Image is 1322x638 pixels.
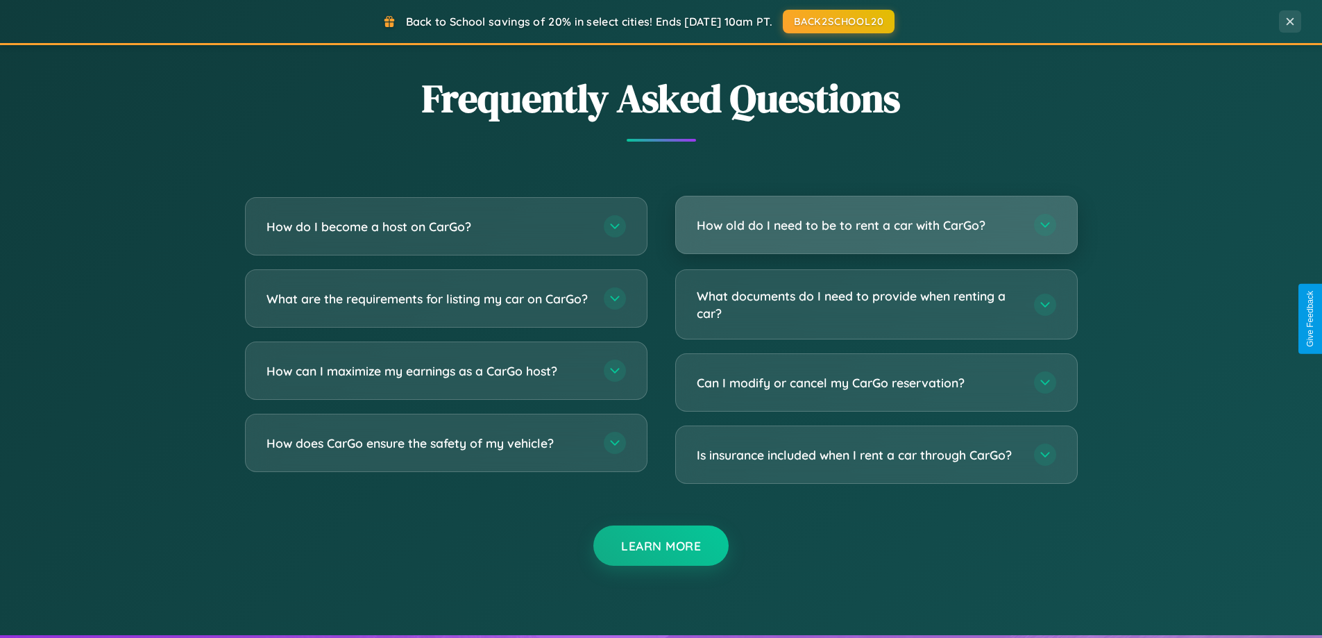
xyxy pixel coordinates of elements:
button: Learn More [593,526,729,566]
h3: Is insurance included when I rent a car through CarGo? [697,446,1020,464]
h3: How do I become a host on CarGo? [266,218,590,235]
h3: How does CarGo ensure the safety of my vehicle? [266,435,590,452]
h3: How old do I need to be to rent a car with CarGo? [697,217,1020,234]
h3: What are the requirements for listing my car on CarGo? [266,290,590,308]
h3: Can I modify or cancel my CarGo reservation? [697,374,1020,392]
h2: Frequently Asked Questions [245,72,1078,125]
span: Back to School savings of 20% in select cities! Ends [DATE] 10am PT. [406,15,772,28]
h3: What documents do I need to provide when renting a car? [697,287,1020,321]
div: Give Feedback [1305,291,1315,347]
button: BACK2SCHOOL20 [783,10,895,33]
h3: How can I maximize my earnings as a CarGo host? [266,362,590,380]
